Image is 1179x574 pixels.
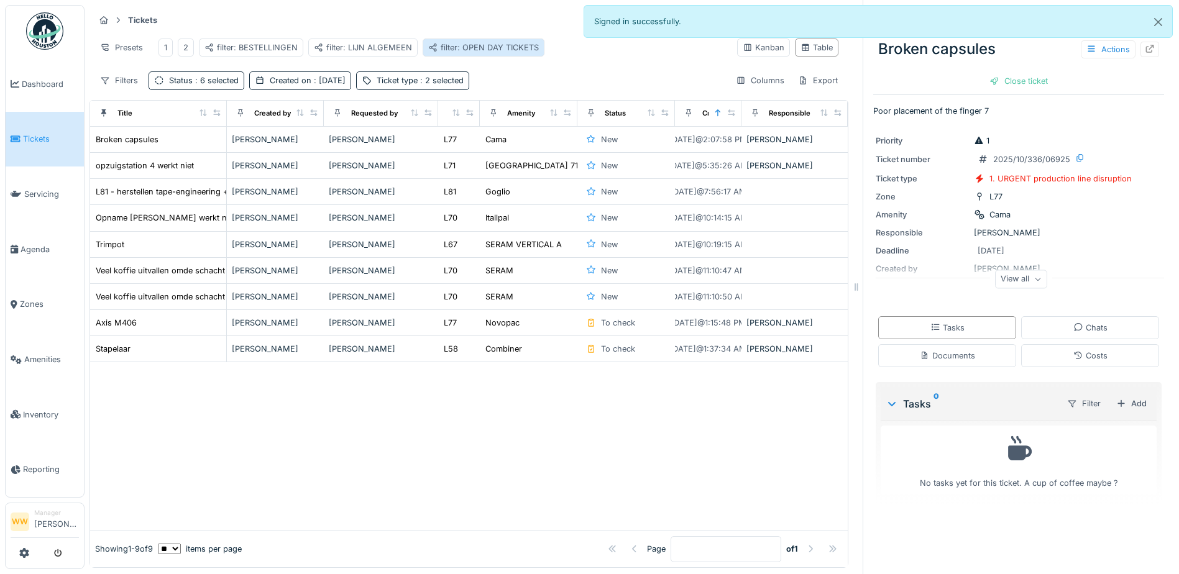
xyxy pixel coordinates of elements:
[329,239,433,250] div: [PERSON_NAME]
[329,134,433,145] div: [PERSON_NAME]
[485,239,562,250] div: SERAM VERTICAL A
[6,166,84,222] a: Servicing
[6,222,84,277] a: Agenda
[746,343,843,355] div: [PERSON_NAME]
[95,543,153,555] div: Showing 1 - 9 of 9
[801,42,833,53] div: Table
[669,239,748,250] div: [DATE] @ 10:19:15 AM
[647,543,666,555] div: Page
[96,134,158,145] div: Broken capsules
[377,75,464,86] div: Ticket type
[169,75,239,86] div: Status
[601,291,618,303] div: New
[164,42,167,53] div: 1
[769,108,810,119] div: Responsible
[6,57,84,112] a: Dashboard
[204,42,298,53] div: filter: BESTELLINGEN
[792,71,843,89] div: Export
[24,188,79,200] span: Servicing
[670,186,746,198] div: [DATE] @ 7:56:17 AM
[329,317,433,329] div: [PERSON_NAME]
[96,239,124,250] div: Trimpot
[26,12,63,50] img: Badge_color-CXgf-gQk.svg
[873,33,1164,65] div: Broken capsules
[311,76,346,85] span: : [DATE]
[444,265,457,276] div: L70
[978,245,1004,257] div: [DATE]
[989,209,1011,221] div: Cama
[669,291,748,303] div: [DATE] @ 11:10:50 AM
[34,508,79,517] div: Manager
[444,343,458,355] div: L58
[989,191,1002,203] div: L77
[669,212,748,224] div: [DATE] @ 10:14:15 AM
[329,343,433,355] div: [PERSON_NAME]
[930,322,965,334] div: Tasks
[428,42,539,53] div: filter: OPEN DAY TICKETS
[876,227,1162,239] div: [PERSON_NAME]
[232,160,319,171] div: [PERSON_NAME]
[94,71,144,89] div: Filters
[601,134,618,145] div: New
[232,134,319,145] div: [PERSON_NAME]
[329,186,433,198] div: [PERSON_NAME]
[876,227,969,239] div: Responsible
[117,108,132,119] div: Title
[485,317,520,329] div: Novopac
[123,14,162,26] strong: Tickets
[873,105,1164,117] p: Poor placement of the finger 7
[993,153,1070,165] div: 2025/10/336/06925
[329,265,433,276] div: [PERSON_NAME]
[11,512,29,531] li: WW
[444,186,456,198] div: L81
[96,317,137,329] div: Axis M406
[669,343,746,355] div: [DATE] @ 1:37:34 AM
[485,212,509,224] div: Itallpal
[444,291,457,303] div: L70
[21,244,79,255] span: Agenda
[444,317,457,329] div: L77
[314,42,412,53] div: filter: LIJN ALGEMEEN
[746,317,843,329] div: [PERSON_NAME]
[232,186,319,198] div: [PERSON_NAME]
[876,173,969,184] div: Ticket type
[351,108,398,119] div: Requested by
[584,5,1173,38] div: Signed in successfully.
[158,543,242,555] div: items per page
[485,134,507,145] div: Cama
[6,442,84,498] a: Reporting
[1144,6,1172,39] button: Close
[418,76,464,85] span: : 2 selected
[232,317,319,329] div: [PERSON_NAME]
[444,212,457,224] div: L70
[183,42,188,53] div: 2
[730,71,790,89] div: Columns
[974,135,989,147] div: 1
[989,173,1132,184] div: 1. URGENT production line disruption
[485,343,522,355] div: Combiner
[669,265,747,276] div: [DATE] @ 11:10:47 AM
[876,209,969,221] div: Amenity
[11,508,79,538] a: WW Manager[PERSON_NAME]
[232,343,319,355] div: [PERSON_NAME]
[254,108,291,119] div: Created by
[1073,350,1108,362] div: Costs
[444,160,456,171] div: L71
[444,134,457,145] div: L77
[22,78,79,90] span: Dashboard
[96,212,236,224] div: Opname [PERSON_NAME] werkt niet
[485,291,513,303] div: SERAM
[329,160,433,171] div: [PERSON_NAME]
[920,350,975,362] div: Documents
[96,291,225,303] div: Veel koffie uitvallen omde schacht
[23,409,79,421] span: Inventory
[1062,394,1106,412] div: Filter
[24,353,79,365] span: Amenities
[876,135,969,147] div: Priority
[671,317,746,329] div: [DATE] @ 1:15:48 PM
[6,387,84,442] a: Inventory
[984,73,1053,89] div: Close ticket
[702,108,740,119] div: Created on
[876,191,969,203] div: Zone
[6,277,84,332] a: Zones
